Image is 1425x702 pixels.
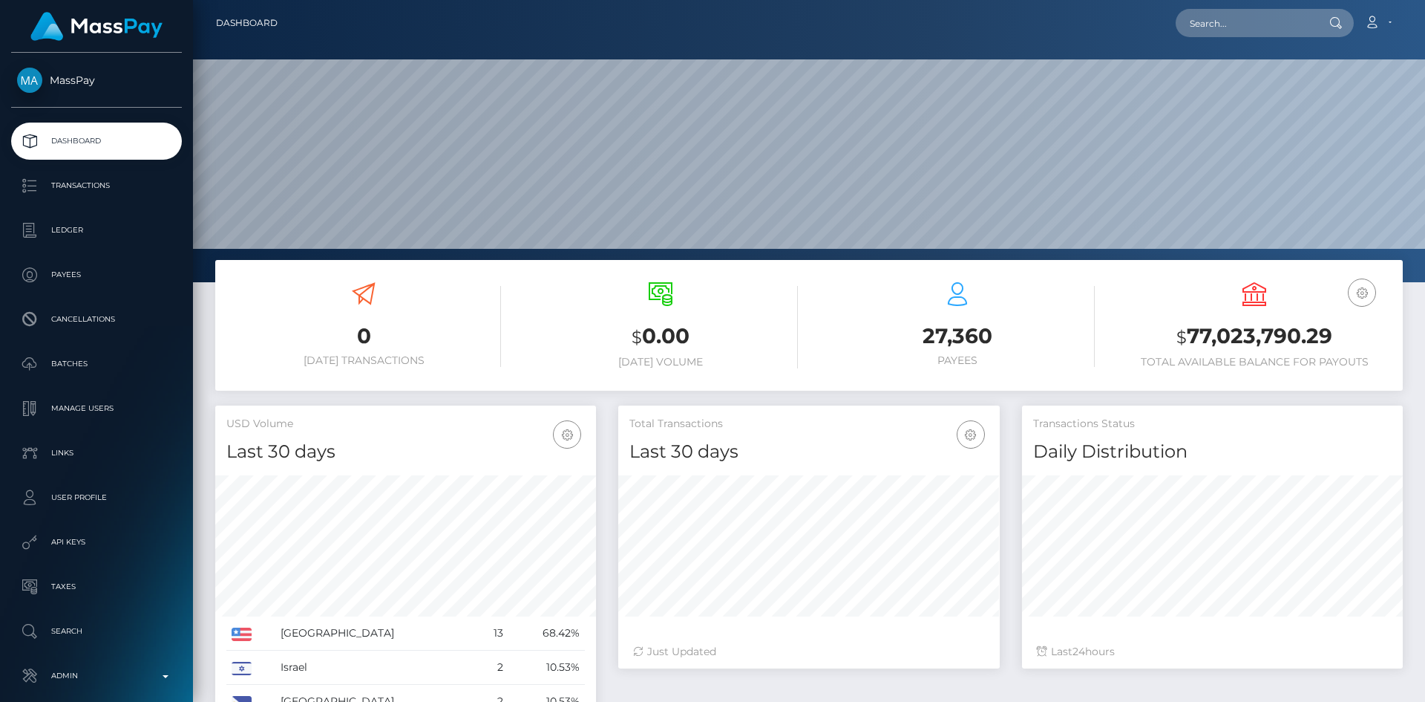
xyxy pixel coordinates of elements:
h3: 77,023,790.29 [1117,322,1392,352]
a: Cancellations [11,301,182,338]
a: API Keys [11,524,182,561]
p: Dashboard [17,130,176,152]
h6: [DATE] Transactions [226,354,501,367]
h6: Payees [820,354,1095,367]
p: Transactions [17,175,176,197]
img: US.png [232,628,252,641]
p: Cancellations [17,308,176,331]
a: Payees [11,256,182,293]
a: Links [11,435,182,472]
a: Taxes [11,568,182,605]
a: User Profile [11,479,182,516]
a: Transactions [11,167,182,204]
td: Israel [275,651,476,685]
p: Ledger [17,219,176,241]
a: Dashboard [11,123,182,160]
td: 68.42% [508,617,585,651]
h3: 0 [226,322,501,351]
a: Dashboard [216,7,278,39]
a: Ledger [11,212,182,249]
img: IL.png [232,662,252,675]
p: Admin [17,665,176,687]
small: $ [632,327,642,348]
p: User Profile [17,487,176,509]
a: Admin [11,657,182,695]
p: Manage Users [17,397,176,420]
img: MassPay [17,68,42,93]
h4: Last 30 days [226,439,585,465]
h4: Daily Distribution [1033,439,1392,465]
td: 13 [476,617,508,651]
h5: USD Volume [226,417,585,432]
td: 2 [476,651,508,685]
td: 10.53% [508,651,585,685]
span: 24 [1072,645,1085,658]
h6: Total Available Balance for Payouts [1117,356,1392,368]
a: Manage Users [11,390,182,427]
h5: Total Transactions [629,417,988,432]
h6: [DATE] Volume [523,356,798,368]
p: Batches [17,353,176,375]
a: Batches [11,345,182,383]
p: Links [17,442,176,464]
input: Search... [1176,9,1315,37]
h4: Last 30 days [629,439,988,465]
p: API Keys [17,531,176,553]
p: Payees [17,264,176,286]
div: Just Updated [633,644,984,660]
td: [GEOGRAPHIC_DATA] [275,617,476,651]
img: MassPay Logo [30,12,163,41]
h3: 27,360 [820,322,1095,351]
h5: Transactions Status [1033,417,1392,432]
p: Taxes [17,576,176,598]
a: Search [11,613,182,650]
small: $ [1176,327,1187,348]
div: Last hours [1037,644,1388,660]
p: Search [17,620,176,643]
h3: 0.00 [523,322,798,352]
span: MassPay [11,74,182,87]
